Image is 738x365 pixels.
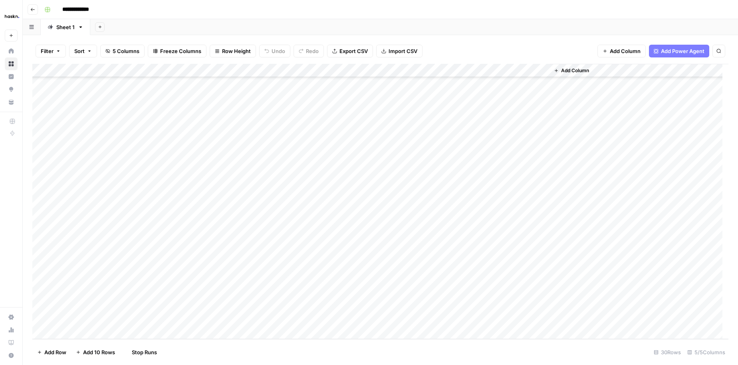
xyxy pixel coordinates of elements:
[661,47,704,55] span: Add Power Agent
[71,346,120,359] button: Add 10 Rows
[5,83,18,96] a: Opportunities
[5,57,18,70] a: Browse
[148,45,206,57] button: Freeze Columns
[649,45,709,57] button: Add Power Agent
[389,47,417,55] span: Import CSV
[5,96,18,109] a: Your Data
[113,47,139,55] span: 5 Columns
[610,47,641,55] span: Add Column
[597,45,646,57] button: Add Column
[41,19,90,35] a: Sheet 1
[651,346,684,359] div: 30 Rows
[561,67,589,74] span: Add Column
[5,70,18,83] a: Insights
[5,9,19,24] img: Haskn Logo
[74,47,85,55] span: Sort
[120,346,162,359] button: Stop Runs
[272,47,285,55] span: Undo
[210,45,256,57] button: Row Height
[306,47,319,55] span: Redo
[551,65,592,76] button: Add Column
[36,45,66,57] button: Filter
[5,349,18,362] button: Help + Support
[32,346,71,359] button: Add Row
[294,45,324,57] button: Redo
[327,45,373,57] button: Export CSV
[5,324,18,336] a: Usage
[684,346,728,359] div: 5/5 Columns
[100,45,145,57] button: 5 Columns
[56,23,75,31] div: Sheet 1
[132,348,157,356] span: Stop Runs
[339,47,368,55] span: Export CSV
[5,311,18,324] a: Settings
[41,47,54,55] span: Filter
[69,45,97,57] button: Sort
[376,45,423,57] button: Import CSV
[5,336,18,349] a: Learning Hub
[44,348,66,356] span: Add Row
[259,45,290,57] button: Undo
[5,6,18,26] button: Workspace: Haskn
[160,47,201,55] span: Freeze Columns
[83,348,115,356] span: Add 10 Rows
[5,45,18,57] a: Home
[222,47,251,55] span: Row Height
